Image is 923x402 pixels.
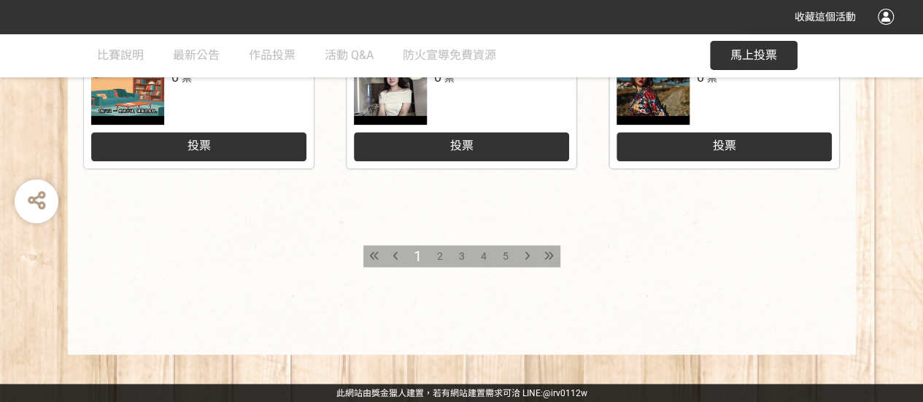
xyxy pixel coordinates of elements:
[187,139,210,152] span: 投票
[795,11,856,23] span: 收藏這個活動
[414,247,422,265] span: 1
[437,250,443,262] span: 2
[403,48,496,62] span: 防火宣導免費資源
[249,48,296,62] span: 作品投票
[173,34,220,77] a: 最新公告
[347,45,576,169] a: 暗火0票投票
[336,388,587,398] span: 可洽 LINE:
[336,388,503,398] a: 此網站由獎金獵人建置，若有網站建置需求
[712,139,735,152] span: 投票
[609,45,839,169] a: 你就是我的全世界0票投票
[459,250,465,262] span: 3
[403,34,496,77] a: 防火宣導免費資源
[325,34,374,77] a: 活動 Q&A
[97,48,144,62] span: 比賽說明
[730,48,777,62] span: 馬上投票
[707,72,717,84] span: 票
[84,45,314,169] a: 火災五形_114年防火宣導微電影徵選競賽0票投票
[481,250,487,262] span: 4
[97,34,144,77] a: 比賽說明
[249,34,296,77] a: 作品投票
[173,48,220,62] span: 最新公告
[710,41,798,70] button: 馬上投票
[543,388,587,398] a: @irv0112w
[449,139,473,152] span: 投票
[325,48,374,62] span: 活動 Q&A
[503,250,509,262] span: 5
